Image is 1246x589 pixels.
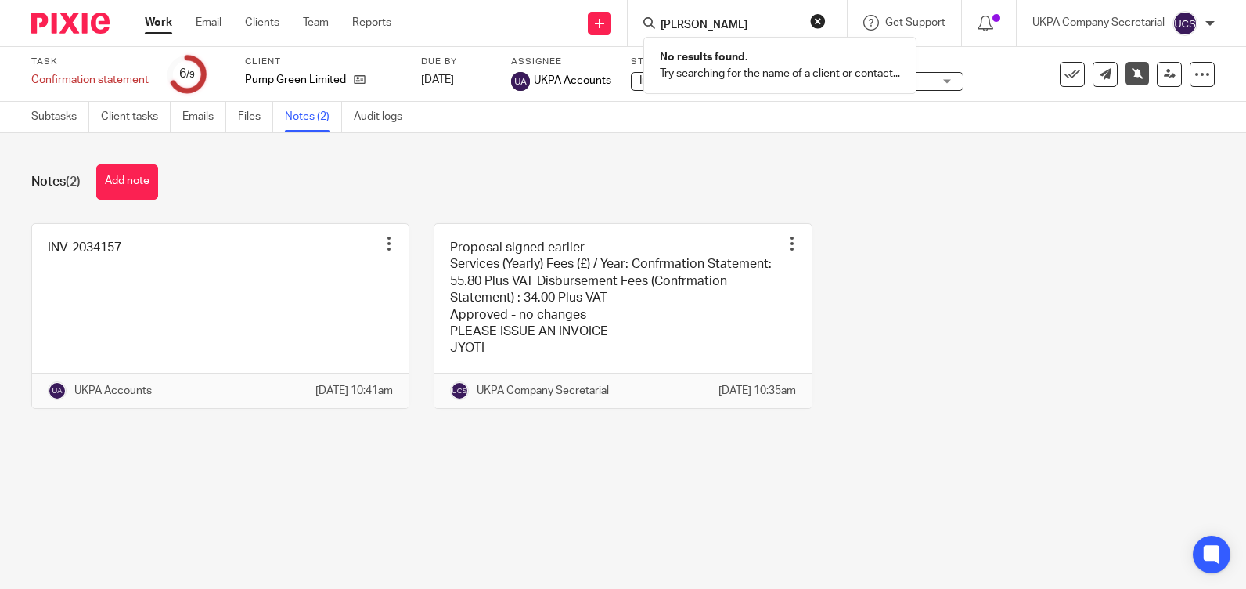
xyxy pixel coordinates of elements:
[186,70,195,79] small: /9
[245,72,346,88] p: Pump Green Limited
[182,102,226,132] a: Emails
[303,15,329,31] a: Team
[101,102,171,132] a: Client tasks
[48,381,67,400] img: svg%3E
[534,73,611,89] span: UKPA Accounts
[421,74,454,85] span: [DATE]
[196,15,221,31] a: Email
[511,72,530,91] img: svg%3E
[66,175,81,188] span: (2)
[245,56,402,68] label: Client
[245,15,279,31] a: Clients
[631,56,787,68] label: Status
[1032,15,1165,31] p: UKPA Company Secretarial
[718,383,796,399] p: [DATE] 10:35am
[659,19,800,33] input: Search
[285,102,342,132] a: Notes (2)
[238,102,273,132] a: Files
[179,65,195,83] div: 6
[352,15,391,31] a: Reports
[1172,11,1197,36] img: svg%3E
[96,164,158,200] button: Add note
[315,383,393,399] p: [DATE] 10:41am
[354,102,414,132] a: Audit logs
[421,56,492,68] label: Due by
[639,75,694,86] span: In progress
[477,383,609,399] p: UKPA Company Secretarial
[31,174,81,190] h1: Notes
[31,13,110,34] img: Pixie
[74,383,152,399] p: UKPA Accounts
[810,13,826,29] button: Clear
[511,56,611,68] label: Assignee
[31,72,149,88] div: Confirmation statement
[885,17,945,28] span: Get Support
[31,56,149,68] label: Task
[31,102,89,132] a: Subtasks
[145,15,172,31] a: Work
[450,381,469,400] img: svg%3E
